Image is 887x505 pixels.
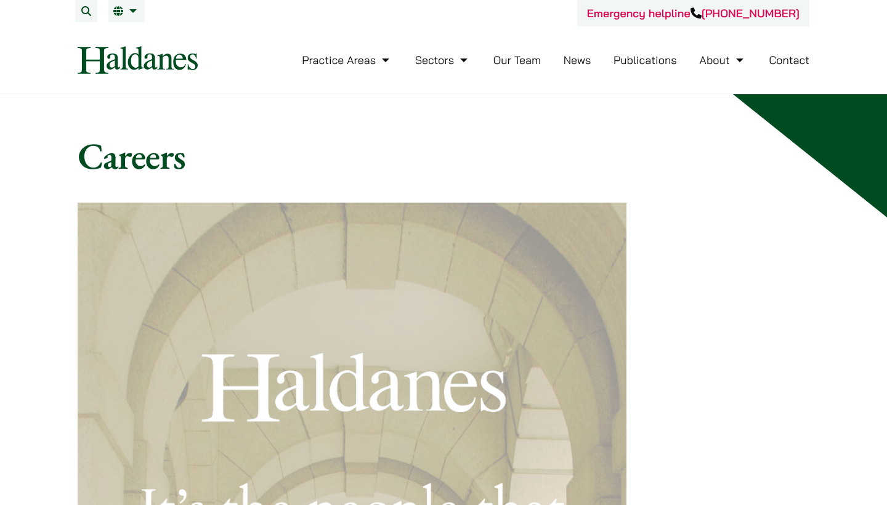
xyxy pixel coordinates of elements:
a: Practice Areas [302,53,392,67]
a: Contact [769,53,809,67]
a: About [699,53,746,67]
img: Logo of Haldanes [78,46,198,74]
a: Our Team [493,53,541,67]
a: Emergency helpline[PHONE_NUMBER] [587,6,800,20]
h1: Careers [78,134,809,178]
a: EN [113,6,140,16]
a: News [564,53,591,67]
a: Publications [614,53,677,67]
a: Sectors [415,53,471,67]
